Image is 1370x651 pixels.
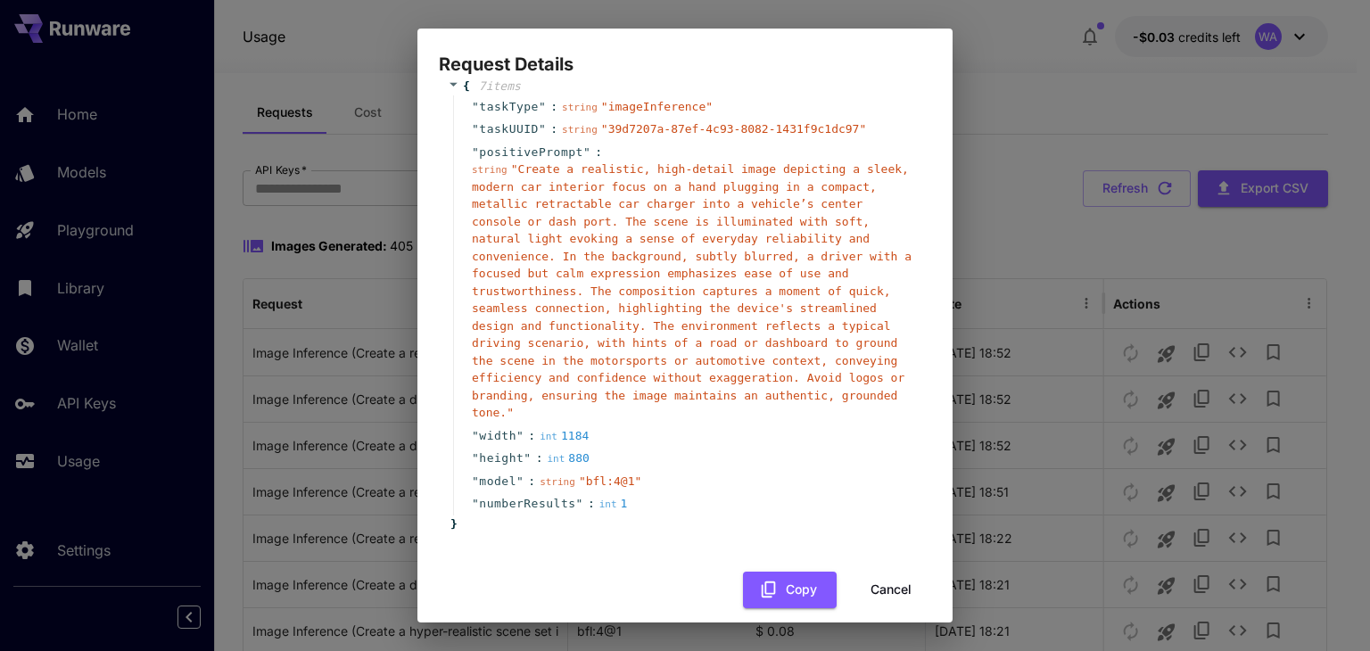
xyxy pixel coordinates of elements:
button: Copy [743,572,837,608]
span: " [516,474,524,488]
button: Cancel [851,572,931,608]
span: model [479,473,516,490]
span: " bfl:4@1 " [579,474,641,488]
span: taskType [479,98,539,116]
span: } [448,515,458,533]
span: int [540,431,557,442]
span: string [540,476,575,488]
span: " [524,451,531,465]
span: height [479,449,524,467]
span: " [472,474,479,488]
div: 1 [599,495,628,513]
span: " imageInference " [601,100,713,113]
span: numberResults [479,495,575,513]
span: " [472,122,479,136]
span: : [595,144,602,161]
div: 880 [547,449,589,467]
span: " [516,429,524,442]
span: " [472,451,479,465]
span: " [576,497,583,510]
div: 1184 [540,427,589,445]
span: " 39d7207a-87ef-4c93-8082-1431f9c1dc97 " [601,122,866,136]
span: " [472,100,479,113]
span: " [539,122,546,136]
span: : [588,495,595,513]
span: string [562,102,598,113]
span: " [472,497,479,510]
span: " [583,145,590,159]
h2: Request Details [417,29,953,78]
span: " [472,145,479,159]
span: : [528,473,535,490]
span: " Create a realistic, high-detail image depicting a sleek, modern car interior focus on a hand pl... [472,162,912,419]
span: { [463,78,470,95]
span: " [472,429,479,442]
span: int [599,499,617,510]
span: int [547,453,565,465]
span: : [528,427,535,445]
span: string [562,124,598,136]
span: 7 item s [479,79,521,93]
span: : [536,449,543,467]
span: : [550,120,557,138]
span: : [550,98,557,116]
span: taskUUID [479,120,539,138]
span: width [479,427,516,445]
span: positivePrompt [479,144,583,161]
span: " [539,100,546,113]
span: string [472,164,508,176]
